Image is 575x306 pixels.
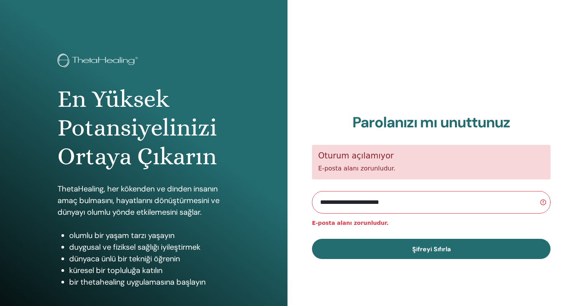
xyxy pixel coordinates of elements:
[69,242,200,252] font: duygusal ve fiziksel sağlığı iyileştirmek
[352,113,511,132] font: Parolanızı mı unuttunuz
[57,85,217,170] font: En Yüksek Potansiyelinizi Ortaya Çıkarın
[318,151,394,160] font: Oturum açılamıyor
[57,184,220,217] font: ThetaHealing, her kökenden ve dinden insanın amaç bulmasını, hayatlarını dönüştürmesini ve dünyay...
[312,239,551,259] button: Şifreyi Sıfırla
[69,265,162,275] font: küresel bir topluluğa katılın
[312,220,389,226] font: E-posta alanı zorunludur.
[69,254,180,264] font: dünyaca ünlü bir tekniği öğrenin
[69,230,174,240] font: olumlu bir yaşam tarzı yaşayın
[412,245,451,253] font: Şifreyi Sıfırla
[318,165,396,172] font: E-posta alanı zorunludur.
[69,277,206,287] font: bir thetahealing uygulamasına başlayın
